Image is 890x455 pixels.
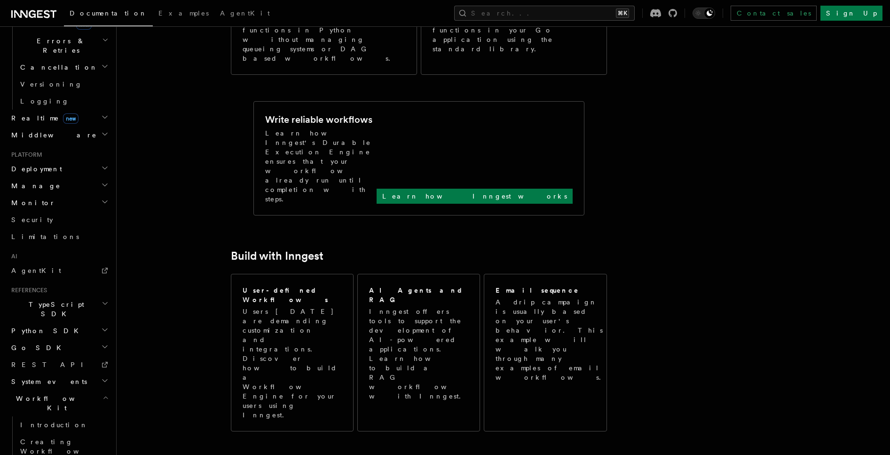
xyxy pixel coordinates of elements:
[8,160,110,177] button: Deployment
[8,262,110,279] a: AgentKit
[496,297,606,382] p: A drip campaign is usually based on your user's behavior. This example will walk you through many...
[8,130,97,140] span: Middleware
[8,373,110,390] button: System events
[70,9,147,17] span: Documentation
[8,164,62,174] span: Deployment
[231,249,323,263] a: Build with Inngest
[16,32,110,59] button: Errors & Retries
[8,228,110,245] a: Limitations
[265,113,372,126] h2: Write reliable workflows
[433,16,595,54] p: Write fast, durable step functions in your Go application using the standard library.
[8,253,17,260] span: AI
[8,356,110,373] a: REST API
[8,113,79,123] span: Realtime
[11,267,61,274] span: AgentKit
[8,296,110,322] button: TypeScript SDK
[8,390,110,416] button: Workflow Kit
[8,300,102,319] span: TypeScript SDK
[369,286,470,304] h2: AI Agents and RAG
[377,189,573,204] a: Learn how Inngest works
[20,80,82,88] span: Versioning
[8,177,110,194] button: Manage
[11,216,53,224] span: Security
[496,286,579,295] h2: Email sequence
[64,3,153,26] a: Documentation
[8,322,110,339] button: Python SDK
[11,233,79,240] span: Limitations
[153,3,214,25] a: Examples
[16,36,102,55] span: Errors & Retries
[8,194,110,211] button: Monitor
[731,6,817,21] a: Contact sales
[8,343,67,352] span: Go SDK
[8,127,110,144] button: Middleware
[820,6,882,21] a: Sign Up
[214,3,276,25] a: AgentKit
[8,287,47,294] span: References
[8,326,84,335] span: Python SDK
[243,286,342,304] h2: User-defined Workflows
[11,361,91,368] span: REST API
[616,8,629,18] kbd: ⌘K
[382,192,567,201] p: Learn how Inngest works
[158,9,209,17] span: Examples
[243,307,342,420] p: Users [DATE] are demanding customization and integrations. Discover how to build a Workflow Engin...
[16,59,110,76] button: Cancellation
[63,113,79,124] span: new
[8,181,61,191] span: Manage
[8,394,102,413] span: Workflow Kit
[16,93,110,110] a: Logging
[8,151,42,159] span: Platform
[20,97,69,105] span: Logging
[369,307,470,401] p: Inngest offers tools to support the development of AI-powered applications. Learn how to build a ...
[243,16,405,63] p: Develop reliable step functions in Python without managing queueing systems or DAG based workflows.
[8,211,110,228] a: Security
[16,63,98,72] span: Cancellation
[220,9,270,17] span: AgentKit
[8,377,87,386] span: System events
[20,421,88,429] span: Introduction
[8,110,110,127] button: Realtimenew
[8,339,110,356] button: Go SDK
[16,416,110,433] a: Introduction
[693,8,715,19] button: Toggle dark mode
[265,128,377,204] p: Learn how Inngest's Durable Execution Engine ensures that your workflow already run until complet...
[16,76,110,93] a: Versioning
[454,6,635,21] button: Search...⌘K
[484,274,606,431] a: Email sequenceA drip campaign is usually based on your user's behavior. This example will walk yo...
[231,274,354,431] a: User-defined WorkflowsUsers [DATE] are demanding customization and integrations. Discover how to ...
[357,274,480,431] a: AI Agents and RAGInngest offers tools to support the development of AI-powered applications. Lear...
[8,198,55,208] span: Monitor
